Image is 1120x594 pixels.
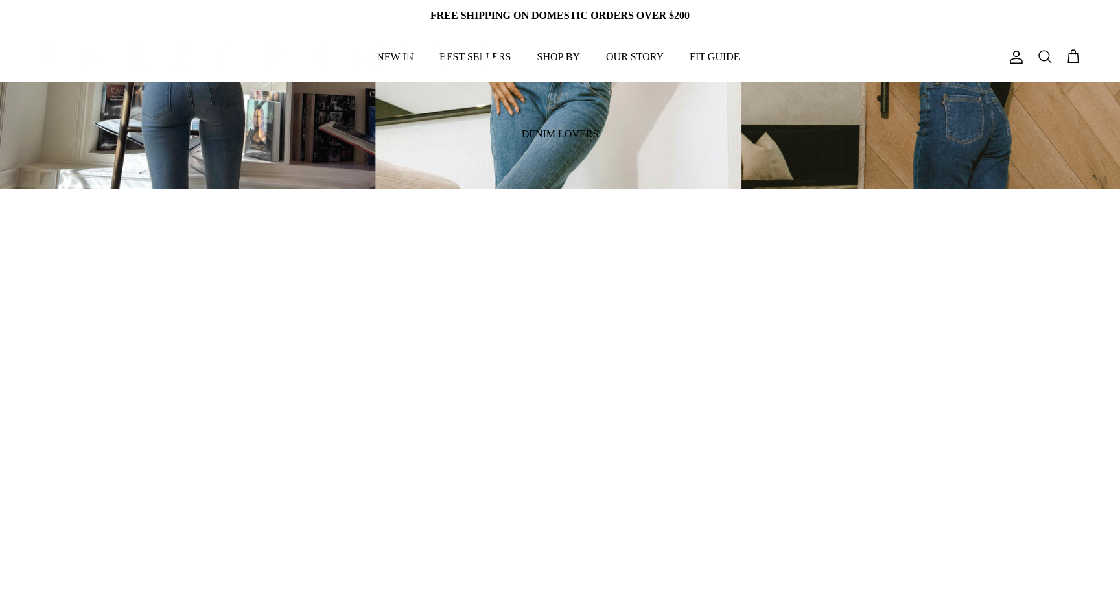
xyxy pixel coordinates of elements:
img: Parker Smith [39,44,501,69]
h2: DENIM LOVERS [482,128,638,141]
a: OUR STORY [594,35,675,79]
a: BEST SELLERS [428,35,522,79]
a: Account [1003,49,1024,65]
a: NEW IN [365,35,425,79]
a: FIT GUIDE [678,35,751,79]
a: SHOP BY [526,35,592,79]
div: Primary [192,35,924,79]
strong: FREE SHIPPING ON DOMESTIC ORDERS OVER $200 [430,10,690,21]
